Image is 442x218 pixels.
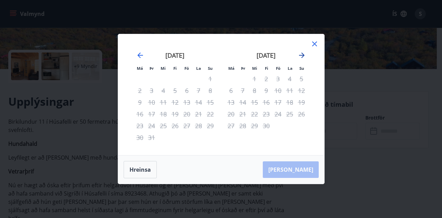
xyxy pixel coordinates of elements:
td: Not available. sunnudagur, 26. apríl 2026 [296,108,307,120]
td: Not available. mánudagur, 13. apríl 2026 [225,96,237,108]
td: Not available. sunnudagur, 8. mars 2026 [204,85,216,96]
td: Not available. sunnudagur, 22. mars 2026 [204,108,216,120]
td: Not available. föstudagur, 27. mars 2026 [181,120,193,132]
td: Not available. föstudagur, 10. apríl 2026 [272,85,284,96]
small: Fö [276,66,280,71]
td: Not available. miðvikudagur, 15. apríl 2026 [249,96,260,108]
td: Not available. miðvikudagur, 4. mars 2026 [157,85,169,96]
td: Not available. laugardagur, 7. mars 2026 [193,85,204,96]
small: Fi [265,66,268,71]
td: Not available. miðvikudagur, 18. mars 2026 [157,108,169,120]
small: Þr [150,66,154,71]
small: Þr [241,66,245,71]
strong: [DATE] [257,51,276,59]
td: Not available. mánudagur, 20. apríl 2026 [225,108,237,120]
strong: [DATE] [165,51,184,59]
td: Not available. laugardagur, 28. mars 2026 [193,120,204,132]
td: Not available. fimmtudagur, 30. apríl 2026 [260,120,272,132]
td: Not available. miðvikudagur, 8. apríl 2026 [249,85,260,96]
button: Hreinsa [124,161,157,178]
small: Mi [161,66,166,71]
td: Not available. laugardagur, 21. mars 2026 [193,108,204,120]
small: Su [208,66,213,71]
td: Not available. sunnudagur, 29. mars 2026 [204,120,216,132]
td: Not available. þriðjudagur, 17. mars 2026 [146,108,157,120]
td: Not available. laugardagur, 4. apríl 2026 [284,73,296,85]
td: Not available. þriðjudagur, 24. mars 2026 [146,120,157,132]
td: Not available. sunnudagur, 15. mars 2026 [204,96,216,108]
td: Not available. þriðjudagur, 3. mars 2026 [146,85,157,96]
td: Not available. miðvikudagur, 25. mars 2026 [157,120,169,132]
td: Not available. þriðjudagur, 14. apríl 2026 [237,96,249,108]
td: Not available. laugardagur, 25. apríl 2026 [284,108,296,120]
small: Mi [252,66,257,71]
td: Not available. fimmtudagur, 23. apríl 2026 [260,108,272,120]
td: Not available. laugardagur, 18. apríl 2026 [284,96,296,108]
td: Not available. föstudagur, 6. mars 2026 [181,85,193,96]
td: Not available. mánudagur, 2. mars 2026 [134,85,146,96]
td: Not available. föstudagur, 13. mars 2026 [181,96,193,108]
td: Not available. mánudagur, 23. mars 2026 [134,120,146,132]
td: Not available. þriðjudagur, 10. mars 2026 [146,96,157,108]
td: Not available. miðvikudagur, 22. apríl 2026 [249,108,260,120]
td: Not available. föstudagur, 24. apríl 2026 [272,108,284,120]
td: Not available. fimmtudagur, 9. apríl 2026 [260,85,272,96]
td: Not available. fimmtudagur, 19. mars 2026 [169,108,181,120]
small: La [288,66,292,71]
td: Not available. þriðjudagur, 7. apríl 2026 [237,85,249,96]
td: Not available. miðvikudagur, 29. apríl 2026 [249,120,260,132]
td: Not available. þriðjudagur, 28. apríl 2026 [237,120,249,132]
td: Not available. fimmtudagur, 2. apríl 2026 [260,73,272,85]
td: Not available. fimmtudagur, 5. mars 2026 [169,85,181,96]
td: Not available. mánudagur, 6. apríl 2026 [225,85,237,96]
td: Not available. fimmtudagur, 26. mars 2026 [169,120,181,132]
td: Not available. sunnudagur, 12. apríl 2026 [296,85,307,96]
td: Not available. föstudagur, 20. mars 2026 [181,108,193,120]
td: Not available. mánudagur, 9. mars 2026 [134,96,146,108]
td: Not available. þriðjudagur, 31. mars 2026 [146,132,157,143]
td: Not available. föstudagur, 17. apríl 2026 [272,96,284,108]
td: Not available. sunnudagur, 1. mars 2026 [204,73,216,85]
td: Not available. þriðjudagur, 21. apríl 2026 [237,108,249,120]
small: La [196,66,201,71]
td: Not available. fimmtudagur, 12. mars 2026 [169,96,181,108]
td: Not available. laugardagur, 11. apríl 2026 [284,85,296,96]
div: Move forward to switch to the next month. [298,51,306,59]
td: Not available. sunnudagur, 19. apríl 2026 [296,96,307,108]
td: Not available. mánudagur, 27. apríl 2026 [225,120,237,132]
td: Not available. mánudagur, 16. mars 2026 [134,108,146,120]
td: Not available. laugardagur, 14. mars 2026 [193,96,204,108]
small: Fi [173,66,177,71]
td: Not available. miðvikudagur, 11. mars 2026 [157,96,169,108]
small: Má [137,66,143,71]
small: Fö [184,66,189,71]
div: Calendar [126,42,316,147]
td: Not available. sunnudagur, 5. apríl 2026 [296,73,307,85]
small: Má [228,66,234,71]
div: Move backward to switch to the previous month. [136,51,144,59]
td: Not available. fimmtudagur, 16. apríl 2026 [260,96,272,108]
td: Not available. mánudagur, 30. mars 2026 [134,132,146,143]
td: Not available. föstudagur, 3. apríl 2026 [272,73,284,85]
small: Su [299,66,304,71]
td: Not available. miðvikudagur, 1. apríl 2026 [249,73,260,85]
